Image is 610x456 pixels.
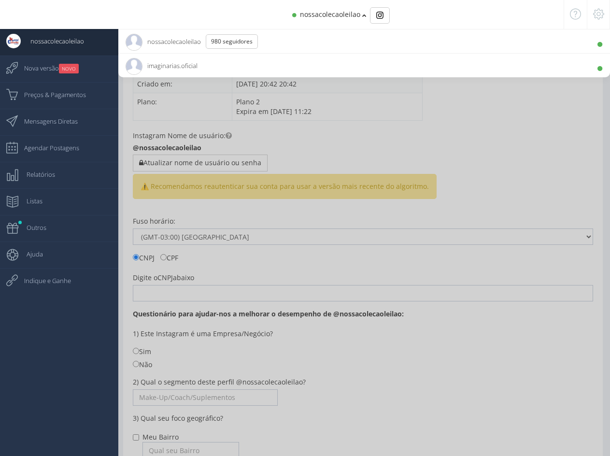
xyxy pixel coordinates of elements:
[14,269,71,293] span: Indique e Ganhe
[376,12,383,19] img: Instagram_simple_icon.svg
[14,136,79,160] span: Agendar Postagens
[71,7,105,15] span: Suporte
[17,242,43,266] span: Ajuda
[300,10,360,19] span: nossacolecaoleilao
[21,29,84,53] span: nossacolecaoleilao
[370,7,390,24] div: Basic example
[14,56,79,80] span: Nova versão
[17,215,46,240] span: Outros
[14,109,78,133] span: Mensagens Diretas
[17,162,55,186] span: Relatórios
[6,34,21,48] img: User Image
[14,83,86,107] span: Preços & Pagamentos
[59,64,79,73] small: NOVO
[17,189,43,213] span: Listas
